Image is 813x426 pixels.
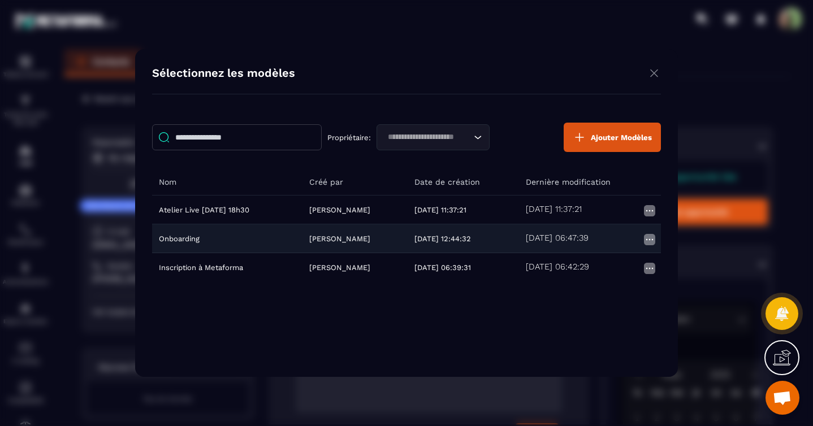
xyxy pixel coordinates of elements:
[526,204,582,215] h5: [DATE] 11:37:21
[564,123,661,152] button: Ajouter Modèles
[526,233,589,244] h5: [DATE] 06:47:39
[519,169,661,195] th: Dernière modification
[384,131,471,144] input: Search for option
[152,224,302,253] td: Onboarding
[377,124,490,150] div: Search for option
[408,253,520,282] td: [DATE] 06:39:31
[302,195,408,224] td: [PERSON_NAME]
[302,169,408,195] th: Créé par
[327,133,371,142] p: Propriétaire:
[302,224,408,253] td: [PERSON_NAME]
[526,262,589,273] h5: [DATE] 06:42:29
[643,262,656,275] img: more icon
[573,131,586,144] img: plus
[643,233,656,246] img: more icon
[152,66,295,82] h4: Sélectionnez les modèles
[152,253,302,282] td: Inscription à Metaforma
[591,133,652,142] span: Ajouter Modèles
[766,381,799,415] div: Ouvrir le chat
[408,224,520,253] td: [DATE] 12:44:32
[647,66,661,80] img: close
[408,195,520,224] td: [DATE] 11:37:21
[152,195,302,224] td: Atelier Live [DATE] 18h30
[302,253,408,282] td: [PERSON_NAME]
[643,204,656,218] img: more icon
[152,169,302,195] th: Nom
[408,169,520,195] th: Date de création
